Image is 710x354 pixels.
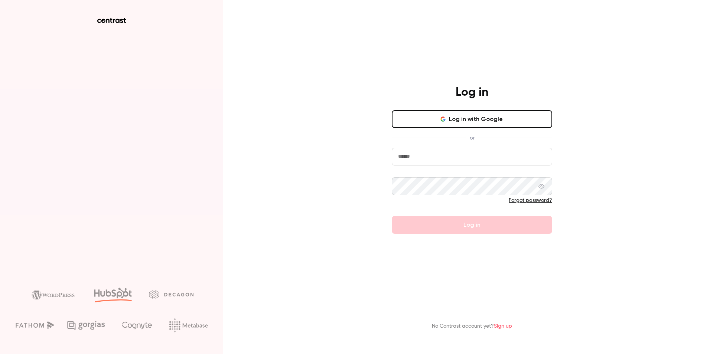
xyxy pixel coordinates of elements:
[456,85,488,100] h4: Log in
[494,324,512,329] a: Sign up
[466,134,478,142] span: or
[149,290,193,298] img: decagon
[392,110,552,128] button: Log in with Google
[509,198,552,203] a: Forgot password?
[432,322,512,330] p: No Contrast account yet?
